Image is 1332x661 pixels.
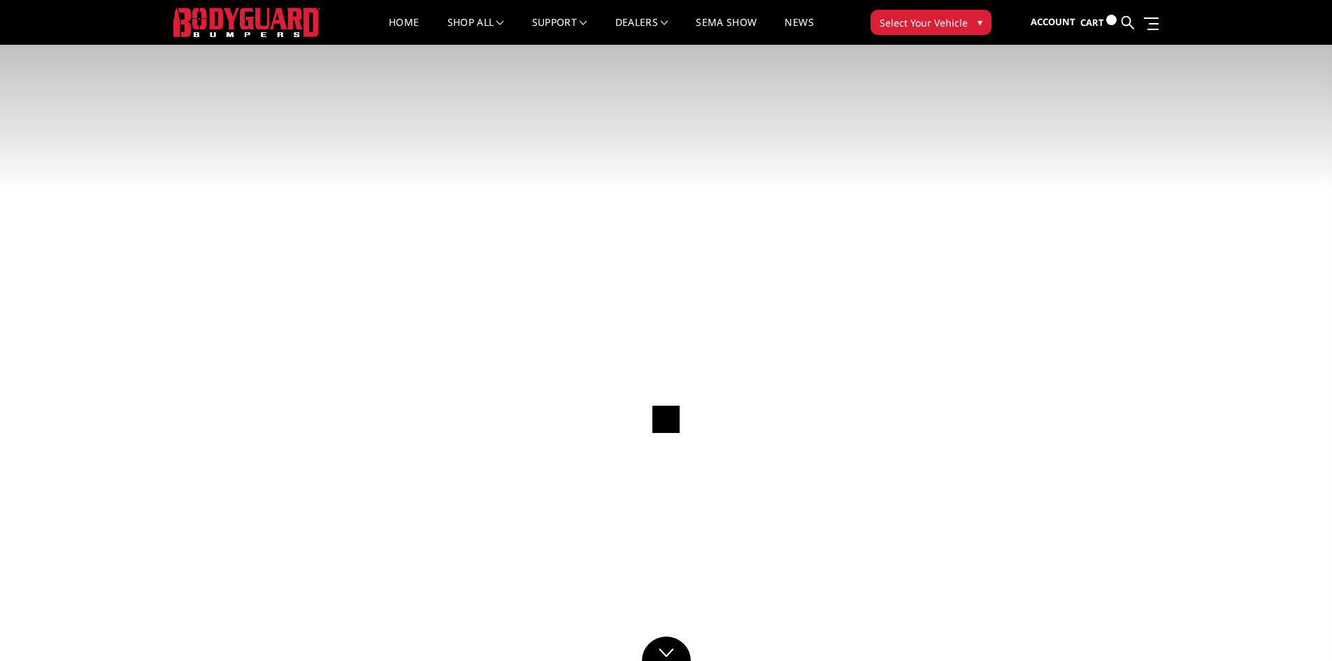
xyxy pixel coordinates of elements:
a: Support [532,17,587,45]
a: SEMA Show [696,17,757,45]
a: Cart [1080,3,1117,42]
span: ▾ [977,15,982,29]
a: Home [389,17,419,45]
a: Click to Down [642,637,691,661]
span: Select Your Vehicle [880,15,968,30]
a: Account [1031,3,1075,41]
span: Cart [1080,16,1104,29]
button: Select Your Vehicle [871,10,991,35]
img: BODYGUARD BUMPERS [173,8,320,36]
a: Dealers [615,17,668,45]
span: Account [1031,15,1075,28]
a: News [785,17,813,45]
a: shop all [447,17,504,45]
